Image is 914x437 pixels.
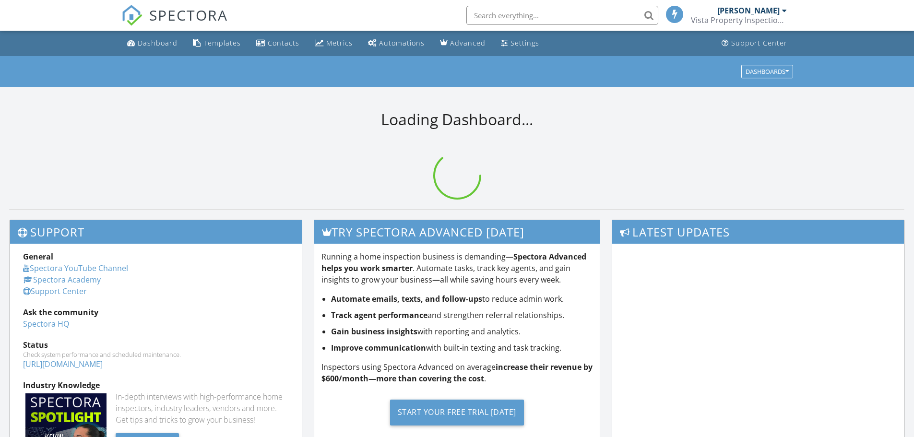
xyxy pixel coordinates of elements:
li: to reduce admin work. [331,293,593,305]
a: Spectora HQ [23,319,69,329]
div: In-depth interviews with high-performance home inspectors, industry leaders, vendors and more. Ge... [116,391,289,425]
a: Contacts [252,35,303,52]
li: with built-in texting and task tracking. [331,342,593,354]
div: Ask the community [23,307,289,318]
a: [URL][DOMAIN_NAME] [23,359,103,369]
div: Dashboard [138,38,178,47]
div: Dashboards [746,68,789,75]
p: Running a home inspection business is demanding— . Automate tasks, track key agents, and gain ins... [321,251,593,285]
strong: increase their revenue by $600/month—more than covering the cost [321,362,593,384]
div: Templates [203,38,241,47]
h3: Latest Updates [612,220,904,244]
img: The Best Home Inspection Software - Spectora [121,5,142,26]
div: Start Your Free Trial [DATE] [390,400,524,425]
a: Spectora YouTube Channel [23,263,128,273]
li: with reporting and analytics. [331,326,593,337]
strong: General [23,251,53,262]
a: Automations (Basic) [364,35,428,52]
h3: Support [10,220,302,244]
strong: Gain business insights [331,326,417,337]
div: Contacts [268,38,299,47]
div: Status [23,339,289,351]
span: SPECTORA [149,5,228,25]
a: SPECTORA [121,13,228,33]
div: Industry Knowledge [23,379,289,391]
strong: Spectora Advanced helps you work smarter [321,251,586,273]
a: Advanced [436,35,489,52]
button: Dashboards [741,65,793,78]
div: Support Center [731,38,787,47]
div: Metrics [326,38,353,47]
div: Advanced [450,38,486,47]
div: [PERSON_NAME] [717,6,780,15]
div: Vista Property Inspections LLC. [691,15,787,25]
a: Dashboard [123,35,181,52]
p: Inspectors using Spectora Advanced on average . [321,361,593,384]
div: Automations [379,38,425,47]
a: Start Your Free Trial [DATE] [321,392,593,433]
div: Check system performance and scheduled maintenance. [23,351,289,358]
strong: Automate emails, texts, and follow-ups [331,294,482,304]
div: Settings [510,38,539,47]
strong: Track agent performance [331,310,427,320]
a: Spectora Academy [23,274,101,285]
a: Templates [189,35,245,52]
li: and strengthen referral relationships. [331,309,593,321]
input: Search everything... [466,6,658,25]
h3: Try spectora advanced [DATE] [314,220,600,244]
a: Support Center [23,286,87,296]
a: Support Center [718,35,791,52]
a: Settings [497,35,543,52]
strong: Improve communication [331,343,426,353]
a: Metrics [311,35,356,52]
